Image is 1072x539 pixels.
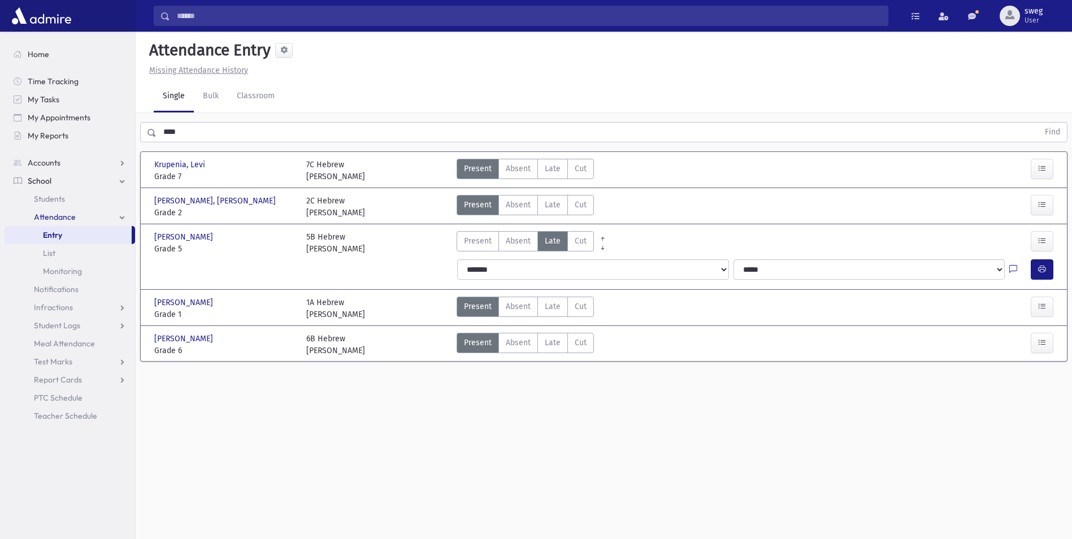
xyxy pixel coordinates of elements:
div: 2C Hebrew [PERSON_NAME] [306,195,365,219]
a: Home [5,45,135,63]
span: Cut [575,199,587,211]
span: Absent [506,163,531,175]
span: Cut [575,337,587,349]
a: My Tasks [5,90,135,108]
a: Classroom [228,81,284,112]
span: Students [34,194,65,204]
span: Grade 5 [154,243,295,255]
div: 6B Hebrew [PERSON_NAME] [306,333,365,357]
span: Cut [575,163,587,175]
span: [PERSON_NAME] [154,231,215,243]
span: Present [464,235,492,247]
u: Missing Attendance History [149,66,248,75]
span: Late [545,301,561,312]
div: AttTypes [457,159,594,182]
div: AttTypes [457,333,594,357]
button: Find [1038,123,1067,142]
span: Late [545,199,561,211]
span: Present [464,301,492,312]
a: My Reports [5,127,135,145]
span: My Reports [28,131,68,141]
span: Grade 6 [154,345,295,357]
span: Monitoring [43,266,82,276]
span: Meal Attendance [34,338,95,349]
a: Accounts [5,154,135,172]
span: Home [28,49,49,59]
div: 7C Hebrew [PERSON_NAME] [306,159,365,182]
span: Absent [506,199,531,211]
a: Attendance [5,208,135,226]
a: Time Tracking [5,72,135,90]
span: Teacher Schedule [34,411,97,421]
span: Absent [506,235,531,247]
a: Notifications [5,280,135,298]
span: Absent [506,301,531,312]
span: Student Logs [34,320,80,331]
span: Cut [575,235,587,247]
div: AttTypes [457,231,594,255]
span: Late [545,337,561,349]
a: Monitoring [5,262,135,280]
a: PTC Schedule [5,389,135,407]
a: Student Logs [5,316,135,334]
a: Test Marks [5,353,135,371]
a: Students [5,190,135,208]
a: School [5,172,135,190]
a: Single [154,81,194,112]
h5: Attendance Entry [145,41,271,60]
span: My Appointments [28,112,90,123]
span: Notifications [34,284,79,294]
span: User [1025,16,1043,25]
span: My Tasks [28,94,59,105]
span: [PERSON_NAME] [154,333,215,345]
a: Teacher Schedule [5,407,135,425]
a: Entry [5,226,132,244]
img: AdmirePro [9,5,74,27]
span: Attendance [34,212,76,222]
div: 5B Hebrew [PERSON_NAME] [306,231,365,255]
a: Missing Attendance History [145,66,248,75]
span: Late [545,163,561,175]
span: Report Cards [34,375,82,385]
span: Entry [43,230,62,240]
span: Present [464,337,492,349]
a: Bulk [194,81,228,112]
span: Grade 2 [154,207,295,219]
a: Meal Attendance [5,334,135,353]
span: Absent [506,337,531,349]
div: AttTypes [457,297,594,320]
div: 1A Hebrew [PERSON_NAME] [306,297,365,320]
span: School [28,176,51,186]
span: PTC Schedule [34,393,83,403]
span: Accounts [28,158,60,168]
span: [PERSON_NAME] [154,297,215,308]
a: List [5,244,135,262]
span: Time Tracking [28,76,79,86]
span: Present [464,163,492,175]
a: Report Cards [5,371,135,389]
span: Grade 7 [154,171,295,182]
span: Krupenia, Levi [154,159,207,171]
a: My Appointments [5,108,135,127]
span: Infractions [34,302,73,312]
span: Present [464,199,492,211]
span: Late [545,235,561,247]
span: Test Marks [34,357,72,367]
span: [PERSON_NAME], [PERSON_NAME] [154,195,278,207]
span: List [43,248,55,258]
div: AttTypes [457,195,594,219]
span: Cut [575,301,587,312]
span: Grade 1 [154,308,295,320]
span: sweg [1025,7,1043,16]
a: Infractions [5,298,135,316]
input: Search [170,6,888,26]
